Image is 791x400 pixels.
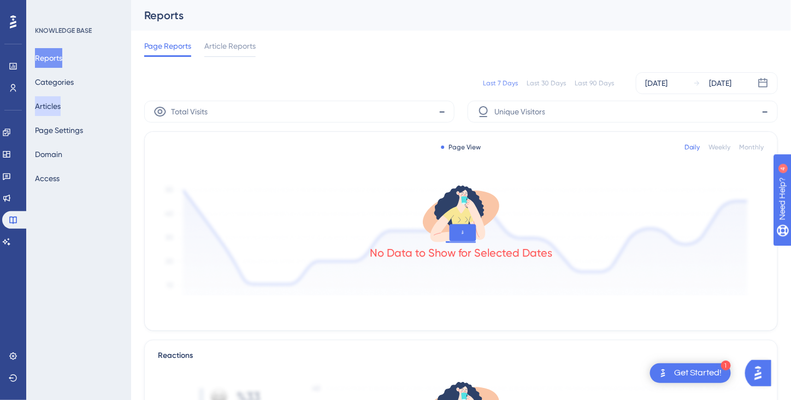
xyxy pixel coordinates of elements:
[439,103,445,120] span: -
[684,143,700,152] div: Daily
[26,3,68,16] span: Need Help?
[721,361,731,370] div: 1
[35,144,62,164] button: Domain
[144,39,191,53] span: Page Reports
[76,5,79,14] div: 4
[527,79,566,88] div: Last 30 Days
[370,245,552,260] div: No Data to Show for Selected Dates
[35,72,74,92] button: Categories
[645,77,668,90] div: [DATE]
[650,363,731,383] div: Open Get Started! checklist, remaining modules: 1
[709,143,731,152] div: Weekly
[144,8,751,23] div: Reports
[35,169,60,188] button: Access
[494,105,545,118] span: Unique Visitors
[710,77,732,90] div: [DATE]
[35,48,62,68] button: Reports
[483,79,518,88] div: Last 7 Days
[740,143,764,152] div: Monthly
[35,96,61,116] button: Articles
[657,367,670,380] img: launcher-image-alternative-text
[575,79,614,88] div: Last 90 Days
[158,349,764,362] div: Reactions
[745,357,778,390] iframe: UserGuiding AI Assistant Launcher
[762,103,769,120] span: -
[441,143,481,152] div: Page View
[674,367,722,379] div: Get Started!
[204,39,256,53] span: Article Reports
[35,120,83,140] button: Page Settings
[171,105,208,118] span: Total Visits
[35,26,92,35] div: KNOWLEDGE BASE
